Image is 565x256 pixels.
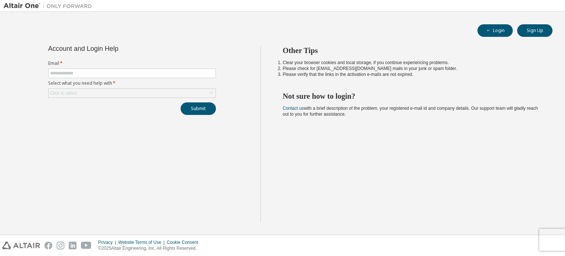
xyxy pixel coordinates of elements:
[98,239,118,245] div: Privacy
[167,239,202,245] div: Cookie Consent
[118,239,167,245] div: Website Terms of Use
[181,102,216,115] button: Submit
[283,60,540,66] li: Clear your browser cookies and local storage, if you continue experiencing problems.
[517,24,552,37] button: Sign Up
[69,242,77,249] img: linkedin.svg
[98,245,203,252] p: © 2025 Altair Engineering, Inc. All Rights Reserved.
[81,242,92,249] img: youtube.svg
[45,242,52,249] img: facebook.svg
[57,242,64,249] img: instagram.svg
[48,46,182,52] div: Account and Login Help
[48,60,216,66] label: Email
[477,24,513,37] button: Login
[283,66,540,71] li: Please check for [EMAIL_ADDRESS][DOMAIN_NAME] mails in your junk or spam folder.
[49,89,216,98] div: Click to select
[283,71,540,77] li: Please verify that the links in the activation e-mails are not expired.
[48,80,216,86] label: Select what you need help with
[2,242,40,249] img: altair_logo.svg
[283,46,540,55] h2: Other Tips
[4,2,96,10] img: Altair One
[283,106,538,117] span: with a brief description of the problem, your registered e-mail id and company details. Our suppo...
[50,90,77,96] div: Click to select
[283,91,540,101] h2: Not sure how to login?
[283,106,304,111] a: Contact us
